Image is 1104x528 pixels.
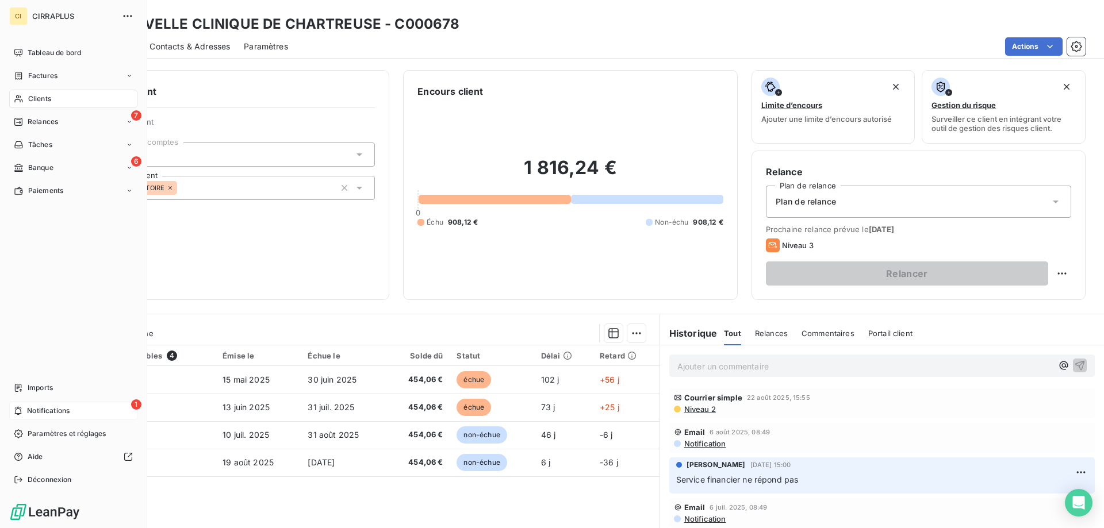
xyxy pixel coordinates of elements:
a: Tâches [9,136,137,154]
span: échue [457,371,491,388]
span: Paramètres et réglages [28,429,106,439]
span: 454,06 € [393,374,443,386]
span: Tableau de bord [28,48,81,58]
h6: Informations client [70,84,375,98]
span: 30 juin 2025 [308,375,356,384]
h6: Historique [660,326,718,340]
span: Notification [683,439,726,448]
span: Déconnexion [28,475,72,485]
span: Tâches [28,140,52,150]
span: 13 juin 2025 [223,402,270,412]
span: [PERSON_NAME] [687,460,746,470]
span: Notifications [27,406,70,416]
span: -6 j [600,430,613,440]
span: 31 août 2025 [308,430,359,440]
span: Non-échu [655,217,688,228]
span: 908,12 € [448,217,478,228]
span: +56 j [600,375,619,384]
h6: Encours client [417,84,483,98]
span: Tout [724,329,741,338]
span: Portail client [868,329,913,338]
div: Pièces comptables [91,350,209,361]
span: 6 j [541,457,550,467]
span: Banque [28,163,53,173]
div: Statut [457,351,527,360]
span: 19 août 2025 [223,457,274,467]
span: Niveau 3 [782,241,814,250]
a: Tableau de bord [9,44,137,62]
div: Solde dû [393,351,443,360]
span: Courrier simple [684,393,742,402]
span: CIRRAPLUS [32,11,115,21]
span: Limite d’encours [761,101,822,110]
span: Propriétés Client [93,117,375,133]
span: 46 j [541,430,556,440]
span: Surveiller ce client en intégrant votre outil de gestion des risques client. [931,114,1076,133]
span: Commentaires [802,329,854,338]
a: Imports [9,379,137,397]
span: 22 août 2025, 15:55 [747,394,810,401]
span: +25 j [600,402,619,412]
a: Factures [9,67,137,85]
span: Contacts & Adresses [149,41,230,52]
span: 73 j [541,402,555,412]
span: 6 [131,156,141,167]
span: 6 juil. 2025, 08:49 [710,504,767,511]
span: Ajouter une limite d’encours autorisé [761,114,892,124]
a: Aide [9,448,137,466]
span: 7 [131,110,141,121]
span: 102 j [541,375,559,384]
a: Paiements [9,182,137,200]
span: 454,06 € [393,457,443,468]
span: 6 août 2025, 08:49 [710,429,770,435]
button: Actions [1005,37,1063,56]
button: Gestion du risqueSurveiller ce client en intégrant votre outil de gestion des risques client. [922,70,1086,144]
div: Délai [541,351,586,360]
h6: Relance [766,165,1071,179]
span: Relances [28,117,58,127]
a: 7Relances [9,113,137,131]
span: Service financier ne répond pas [676,475,799,484]
span: non-échue [457,426,507,444]
button: Limite d’encoursAjouter une limite d’encours autorisé [752,70,915,144]
h3: * NOUVELLE CLINIQUE DE CHARTREUSE - C000678 [101,14,459,34]
span: non-échue [457,454,507,471]
span: Gestion du risque [931,101,996,110]
span: Imports [28,383,53,393]
div: Émise le [223,351,294,360]
div: Open Intercom Messenger [1065,489,1092,517]
span: 15 mai 2025 [223,375,270,384]
span: Échu [427,217,443,228]
span: 1 [131,399,141,410]
span: Notification [683,514,726,523]
div: Retard [600,351,653,360]
span: Email [684,503,706,512]
div: CI [9,7,28,25]
span: 454,06 € [393,402,443,413]
input: Ajouter une valeur [177,183,186,193]
span: Plan de relance [776,196,836,207]
span: Relances [755,329,788,338]
span: 31 juil. 2025 [308,402,354,412]
span: Niveau 2 [683,404,716,414]
span: Clients [28,94,51,104]
span: [DATE] [308,457,335,467]
span: [DATE] [869,225,895,234]
span: 10 juil. 2025 [223,430,269,440]
span: échue [457,399,491,416]
span: Factures [28,71,57,81]
span: Prochaine relance prévue le [766,225,1071,234]
span: 4 [167,350,177,361]
button: Relancer [766,261,1048,286]
span: Email [684,427,706,437]
span: Paramètres [244,41,288,52]
h2: 1 816,24 € [417,156,723,191]
span: Aide [28,452,43,462]
span: 908,12 € [693,217,723,228]
div: Échue le [308,351,379,360]
span: 0 [416,208,420,217]
span: Paiements [28,186,63,196]
a: Paramètres et réglages [9,425,137,443]
a: 6Banque [9,159,137,177]
a: Clients [9,90,137,108]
